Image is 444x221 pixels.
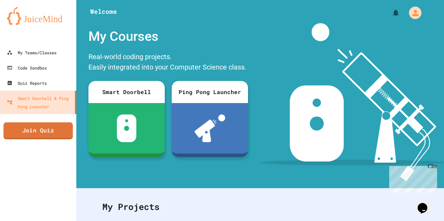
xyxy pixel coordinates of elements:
div: Chat with us now!Close [3,3,48,44]
iframe: chat widget [386,163,437,193]
div: Code Sandbox [7,64,47,72]
div: Smart Doorbell & Ping Pong Launcher [7,94,72,111]
div: My Projects [95,193,425,220]
a: Join Quiz [3,122,73,139]
img: sdb-white.svg [117,114,137,142]
div: Ping Pong Launcher [172,81,248,103]
div: My Notifications [379,7,402,19]
div: Smart Doorbell [88,81,165,103]
div: Real-world coding projects. Easily integrated into your Computer Science class. [85,50,251,76]
div: My Courses [85,23,251,50]
iframe: chat widget [415,193,437,214]
div: My Teams/Classes [7,48,57,57]
img: logo-orange.svg [7,7,69,25]
img: banner-image-my-projects.png [260,23,444,181]
img: ppl-with-ball.png [195,114,225,142]
div: My Account [402,5,423,21]
div: Quiz Reports [7,79,47,87]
